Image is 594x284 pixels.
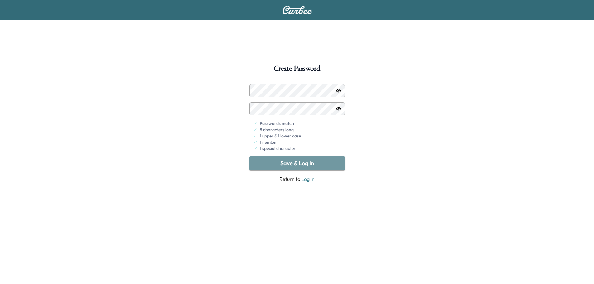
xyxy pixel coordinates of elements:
[249,175,345,183] span: Return to
[260,127,294,133] span: 8 characters long
[260,120,294,127] span: Passwords match
[249,156,345,170] button: Save & Log In
[301,176,315,182] a: Log In
[260,133,301,139] span: 1 upper & 1 lower case
[274,65,320,75] h1: Create Password
[260,145,296,152] span: 1 special character
[282,6,312,14] img: Curbee Logo
[260,139,277,145] span: 1 number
